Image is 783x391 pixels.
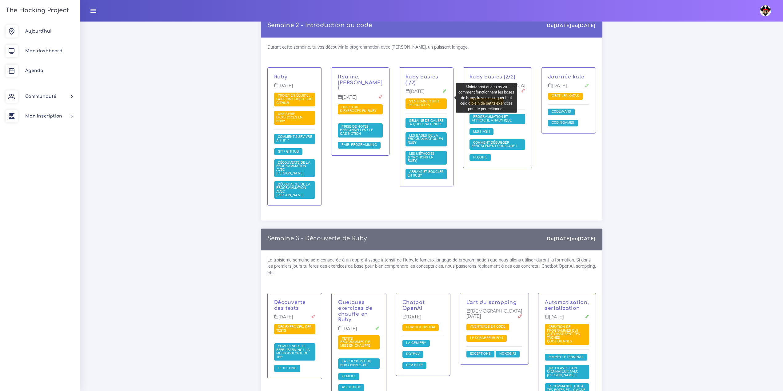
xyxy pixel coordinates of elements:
[276,344,310,359] span: Comprendre le peer learning : la méthodologie de THP
[554,235,572,241] strong: [DATE]
[25,29,51,34] span: Aujourd'hui
[408,152,435,163] a: Les méthodes (fonctions en Ruby)
[340,385,362,389] span: ASCII Ruby
[276,94,313,105] a: Projet en équipe : faire un projet sur Github
[276,182,310,197] span: Découverte de la programmation avec [PERSON_NAME]
[547,235,596,242] div: Du au
[472,140,519,148] span: Comment débugger efficacement son code ?
[402,314,444,324] p: [DATE]
[274,300,316,311] p: Découverte des tests
[545,300,589,311] p: Automatisation, serialization
[25,94,56,99] span: Communauté
[338,95,382,105] p: [DATE]
[578,22,596,28] strong: [DATE]
[25,68,43,73] span: Agenda
[472,155,489,159] span: Require
[274,314,316,324] p: [DATE]
[545,314,589,324] p: [DATE]
[548,83,589,93] p: [DATE]
[276,325,312,333] span: Des exercices, des tests
[276,112,303,123] a: Une série d'exercices en Ruby
[547,355,585,359] span: Pimper le terminal
[408,99,439,107] a: S'entraîner sur les boucles
[274,74,287,80] a: Ruby
[267,235,367,242] p: Semaine 3 - Découverte de Ruby
[340,143,378,147] a: Pair-Programming
[276,366,298,370] span: Le testing
[466,300,522,305] p: L'art du scrapping
[456,83,517,113] div: Maintenant que tu as vu comment fonctionnent les bases de Ruby, tu vas appliquer tout cela a plei...
[547,325,580,343] span: Création de programmes qui automatisent tes tâches quotidiennes
[276,93,313,105] span: Projet en équipe : faire un projet sur Github
[578,235,596,241] strong: [DATE]
[405,74,438,86] a: Ruby basics (1/2)
[466,309,522,324] p: [DEMOGRAPHIC_DATA][DATE]
[550,109,573,114] span: Codewars
[276,150,301,154] a: Git / Github
[261,38,602,221] div: Durant cette semaine, tu vas découvrir la programmation avec [PERSON_NAME], un puissant langage.
[338,326,380,336] p: [DATE]
[405,325,437,329] span: Chatbot OpenAI
[550,120,576,125] span: Codingames
[267,22,372,28] a: Semaine 2 - Introduction au code
[276,135,312,143] a: Comment survivre à THP ?
[402,300,444,311] p: Chatbot OpenAI
[547,22,596,29] div: Du au
[554,22,572,28] strong: [DATE]
[405,89,447,99] p: [DATE]
[4,7,69,14] h3: The Hacking Project
[340,105,378,113] a: Une série d'exercices en Ruby
[469,351,492,356] span: Exceptions
[472,129,492,134] span: Les Hash
[276,160,310,175] span: Découverte de la programmation avec [PERSON_NAME]
[547,366,578,377] span: Jouer avec son ordinateur avec [PERSON_NAME] !
[338,74,382,91] a: Itsa me, [PERSON_NAME] !
[408,133,443,145] a: Les bases de la programmation en Ruby
[408,170,444,178] a: Arrays et boucles en Ruby
[340,336,372,348] span: Petits programmes de mise en chauffe
[405,363,425,367] span: Gem HTTP
[276,161,310,176] a: Découverte de la programmation avec [PERSON_NAME]
[276,182,310,197] a: Découverte de la programmation avec [PERSON_NAME]
[276,149,301,154] span: Git / Github
[550,94,581,98] span: C'est les katas
[469,336,505,340] span: Le scrappeur fou
[408,119,444,127] a: Semaine de galère : à quoi s'attendre
[274,83,315,93] p: [DATE]
[340,374,357,378] span: Gemfile
[408,151,435,163] span: Les méthodes (fonctions en Ruby)
[548,74,589,80] p: Journée kata
[760,5,771,16] img: avatar
[469,324,507,329] span: Aventures en code
[469,74,525,80] p: Ruby basics (2/2)
[405,352,421,356] span: Dotenv
[405,341,428,345] span: La gem PRY
[340,124,373,136] span: Prise de notes personnelles : le cas Notion
[25,114,62,118] span: Mon inscription
[340,359,371,367] span: La checklist du Ruby bien écrit
[472,114,513,122] span: Programmation et approche analytique
[25,49,62,53] span: Mon dashboard
[338,300,380,323] p: Quelques exercices de chauffe en Ruby
[498,351,517,356] span: Nokogiri
[340,125,373,136] a: Prise de notes personnelles : le cas Notion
